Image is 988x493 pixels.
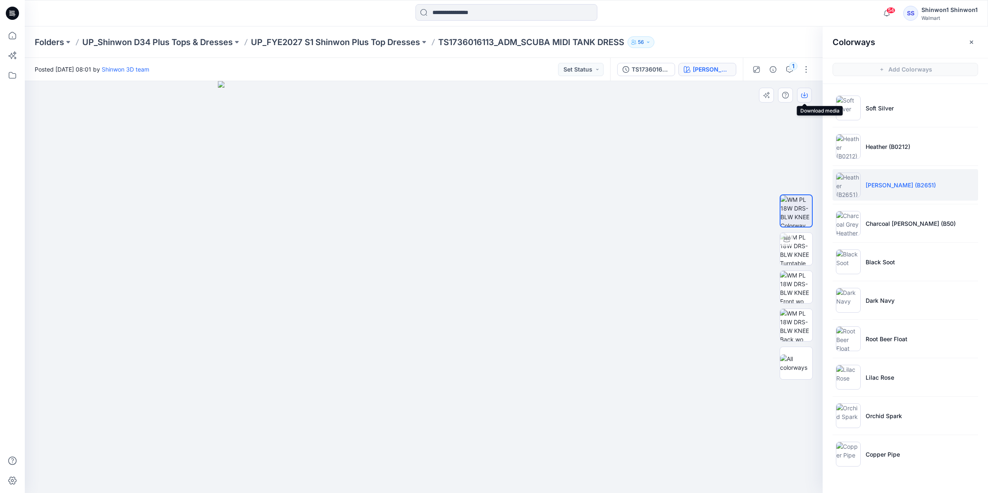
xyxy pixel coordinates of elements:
[866,181,936,189] p: [PERSON_NAME] (B2651)
[438,36,624,48] p: TS1736016113_ADM_SCUBA MIDI TANK DRESS
[780,271,812,303] img: WM PL 18W DRS-BLW KNEE Front wo Avatar
[836,211,861,236] img: Charcoal Grey Heather (B50)
[921,15,978,21] div: Walmart
[251,36,420,48] a: UP_FYE2027 S1 Shinwon Plus Top Dresses
[766,63,780,76] button: Details
[836,249,861,274] img: Black Soot
[866,296,895,305] p: Dark Navy
[866,412,902,420] p: Orchid Spark
[866,335,907,343] p: Root Beer Float
[836,96,861,120] img: Soft Silver
[693,65,731,74] div: [PERSON_NAME] (B2651)
[836,288,861,313] img: Dark Navy
[638,38,644,47] p: 56
[102,66,149,73] a: Shinwon 3D team
[780,233,812,265] img: WM PL 18W DRS-BLW KNEE Turntable with Avatar
[866,450,900,459] p: Copper Pipe
[836,326,861,351] img: Root Beer Float
[617,63,675,76] button: TS1736016113_ADM_SCUBA MIDI TANK DRESS
[780,309,812,341] img: WM PL 18W DRS-BLW KNEE Back wo Avatar
[836,134,861,159] img: Heather (B0212)
[783,63,796,76] button: 1
[789,62,797,70] div: 1
[866,219,956,228] p: Charcoal [PERSON_NAME] (B50)
[632,65,670,74] div: TS1736016113_ADM_SCUBA MIDI TANK DRESS
[866,258,895,266] p: Black Soot
[780,354,812,372] img: All colorways
[866,104,894,112] p: Soft Silver
[218,81,630,493] img: eyJhbGciOiJIUzI1NiIsImtpZCI6IjAiLCJzbHQiOiJzZXMiLCJ0eXAiOiJKV1QifQ.eyJkYXRhIjp7InR5cGUiOiJzdG9yYW...
[886,7,895,14] span: 54
[836,365,861,390] img: Lilac Rose
[833,37,875,47] h2: Colorways
[678,63,736,76] button: [PERSON_NAME] (B2651)
[82,36,233,48] a: UP_Shinwon D34 Plus Tops & Dresses
[836,172,861,197] img: Heather (B2651)
[921,5,978,15] div: Shinwon1 Shinwon1
[35,65,149,74] span: Posted [DATE] 08:01 by
[836,403,861,428] img: Orchid Spark
[780,195,812,227] img: WM PL 18W DRS-BLW KNEE Colorway wo Avatar
[628,36,654,48] button: 56
[866,373,894,382] p: Lilac Rose
[35,36,64,48] a: Folders
[903,6,918,21] div: SS
[866,142,910,151] p: Heather (B0212)
[836,442,861,467] img: Copper Pipe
